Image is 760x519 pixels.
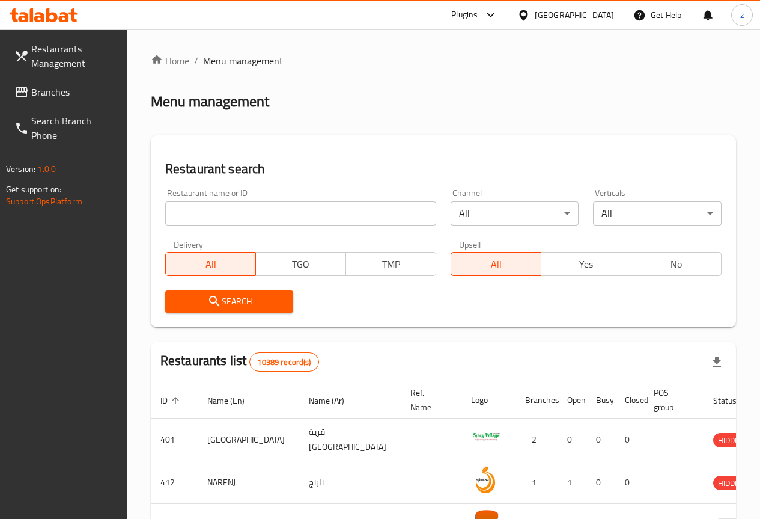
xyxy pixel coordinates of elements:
td: NARENJ [198,461,299,504]
span: Get support on: [6,182,61,197]
button: All [451,252,541,276]
div: Total records count [249,352,318,372]
span: Yes [546,256,627,273]
span: Branches [31,85,117,99]
button: TGO [255,252,346,276]
span: Menu management [203,54,283,68]
a: Restaurants Management [5,34,127,78]
h2: Menu management [151,92,269,111]
label: Upsell [459,240,481,248]
nav: breadcrumb [151,54,736,68]
th: Logo [461,382,515,419]
td: 412 [151,461,198,504]
td: نارنج [299,461,401,504]
span: No [636,256,717,273]
span: POS group [654,385,689,414]
div: Export file [702,348,731,376]
th: Busy [586,382,615,419]
td: 0 [558,419,586,461]
td: 1 [558,461,586,504]
span: ID [160,393,183,408]
button: All [165,252,256,276]
a: Home [151,54,189,68]
span: All [456,256,537,273]
td: قرية [GEOGRAPHIC_DATA] [299,419,401,461]
span: HIDDEN [713,434,749,447]
button: Yes [541,252,631,276]
th: Open [558,382,586,419]
td: [GEOGRAPHIC_DATA] [198,419,299,461]
span: z [740,8,744,22]
button: TMP [345,252,436,276]
span: TMP [351,256,431,273]
h2: Restaurants list [160,352,319,372]
span: HIDDEN [713,476,749,490]
span: Status [713,393,752,408]
img: Spicy Village [471,422,501,452]
span: Version: [6,161,35,177]
span: 10389 record(s) [250,357,318,368]
span: Ref. Name [410,385,447,414]
button: Search [165,290,294,313]
input: Search for restaurant name or ID.. [165,201,436,226]
td: 0 [615,419,644,461]
div: All [451,201,579,226]
td: 2 [515,419,558,461]
span: TGO [261,256,341,273]
div: [GEOGRAPHIC_DATA] [535,8,614,22]
img: NARENJ [471,465,501,495]
div: All [593,201,722,226]
span: Search [175,294,284,309]
label: Delivery [174,240,204,248]
button: No [631,252,722,276]
span: Name (En) [207,393,260,408]
td: 401 [151,419,198,461]
a: Search Branch Phone [5,106,127,150]
th: Branches [515,382,558,419]
td: 0 [586,419,615,461]
h2: Restaurant search [165,160,722,178]
th: Closed [615,382,644,419]
div: Plugins [451,8,478,22]
span: Restaurants Management [31,41,117,70]
span: Name (Ar) [309,393,360,408]
a: Branches [5,78,127,106]
td: 1 [515,461,558,504]
td: 0 [615,461,644,504]
span: Search Branch Phone [31,114,117,143]
a: Support.OpsPlatform [6,194,82,209]
span: All [171,256,251,273]
li: / [194,54,198,68]
td: 0 [586,461,615,504]
span: 1.0.0 [37,161,56,177]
